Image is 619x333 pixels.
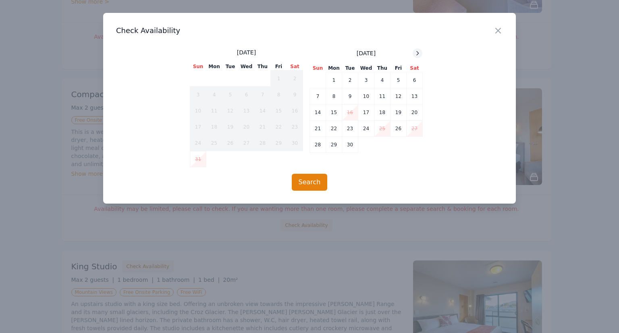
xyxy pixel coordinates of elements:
td: 20 [407,104,423,121]
td: 5 [391,72,407,88]
td: 26 [391,121,407,137]
th: Fri [271,63,287,71]
th: Thu [374,65,391,72]
td: 11 [206,103,222,119]
td: 1 [271,71,287,87]
td: 28 [255,135,271,151]
td: 7 [255,87,271,103]
td: 28 [310,137,326,153]
td: 30 [342,137,358,153]
td: 16 [287,103,303,119]
td: 14 [255,103,271,119]
button: Search [292,174,328,191]
td: 13 [407,88,423,104]
td: 22 [271,119,287,135]
td: 26 [222,135,239,151]
th: Thu [255,63,271,71]
th: Sun [190,63,206,71]
td: 29 [326,137,342,153]
th: Tue [342,65,358,72]
th: Wed [239,63,255,71]
td: 25 [374,121,391,137]
td: 1 [326,72,342,88]
td: 19 [222,119,239,135]
td: 10 [190,103,206,119]
td: 12 [391,88,407,104]
td: 29 [271,135,287,151]
h3: Check Availability [116,26,503,35]
td: 24 [358,121,374,137]
td: 13 [239,103,255,119]
td: 2 [287,71,303,87]
span: [DATE] [357,49,376,57]
td: 15 [326,104,342,121]
td: 5 [222,87,239,103]
th: Sat [287,63,303,71]
td: 23 [287,119,303,135]
td: 21 [310,121,326,137]
th: Wed [358,65,374,72]
td: 8 [271,87,287,103]
td: 12 [222,103,239,119]
th: Sun [310,65,326,72]
td: 15 [271,103,287,119]
td: 4 [374,72,391,88]
td: 18 [206,119,222,135]
td: 24 [190,135,206,151]
td: 3 [358,72,374,88]
th: Mon [326,65,342,72]
td: 6 [407,72,423,88]
td: 9 [342,88,358,104]
td: 8 [326,88,342,104]
td: 17 [190,119,206,135]
td: 22 [326,121,342,137]
td: 31 [190,151,206,167]
td: 10 [358,88,374,104]
td: 16 [342,104,358,121]
td: 2 [342,72,358,88]
td: 19 [391,104,407,121]
td: 6 [239,87,255,103]
td: 23 [342,121,358,137]
th: Fri [391,65,407,72]
td: 18 [374,104,391,121]
td: 27 [407,121,423,137]
td: 25 [206,135,222,151]
td: 9 [287,87,303,103]
th: Tue [222,63,239,71]
span: [DATE] [237,48,256,56]
th: Mon [206,63,222,71]
td: 30 [287,135,303,151]
td: 21 [255,119,271,135]
td: 14 [310,104,326,121]
td: 3 [190,87,206,103]
td: 27 [239,135,255,151]
td: 17 [358,104,374,121]
td: 11 [374,88,391,104]
th: Sat [407,65,423,72]
td: 4 [206,87,222,103]
td: 7 [310,88,326,104]
td: 20 [239,119,255,135]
